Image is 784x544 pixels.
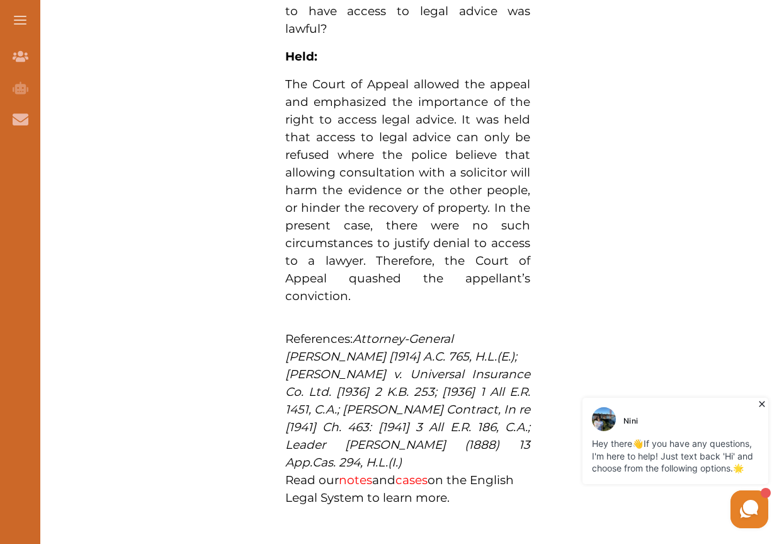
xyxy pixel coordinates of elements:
a: cases [395,473,428,487]
a: notes [339,473,372,487]
span: The Court of Appeal allowed the appeal and emphasized the importance of the right to access legal... [285,77,531,303]
span: References: [285,332,517,364]
em: Attorney-General [PERSON_NAME] [1914] A.C. 765, H.L.(E.); [285,332,517,364]
span: Read our and on the English Legal System to learn more. [285,473,514,505]
iframe: HelpCrunch [482,395,771,531]
strong: Held: [285,49,317,64]
em: [PERSON_NAME] v. Universal Insurance Co. Ltd. [1936] 2 K.B. 253; [1936] 1 All E.R. 1451, C.A.; [P... [285,367,531,470]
